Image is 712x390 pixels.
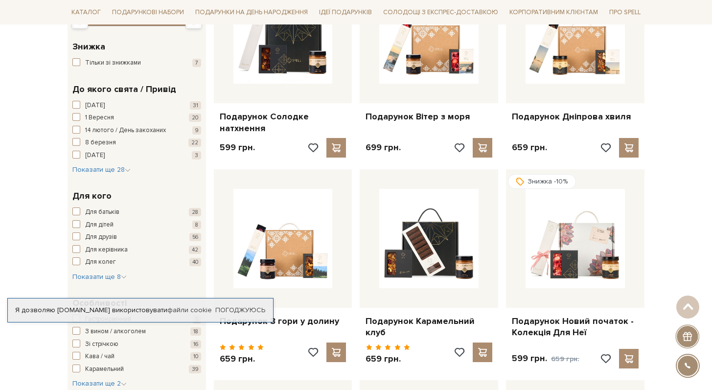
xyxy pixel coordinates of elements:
button: 14 лютого / День закоханих 9 [72,126,201,136]
span: 8 березня [85,138,116,148]
button: 8 березня 22 [72,138,201,148]
span: Показати ще 8 [72,273,127,281]
span: 31 [190,101,201,110]
a: Подарункові набори [108,5,188,20]
button: Для дітей 8 [72,220,201,230]
a: Подарунки на День народження [191,5,312,20]
span: [DATE] [85,151,105,161]
span: З вином / алкоголем [85,327,146,337]
span: Для дітей [85,220,114,230]
a: Подарунок Карамельний клуб [366,316,492,339]
span: Кава / чай [85,352,115,362]
p: 659 грн. [366,353,410,365]
span: Для друзів [85,232,117,242]
span: 28 [189,208,201,216]
span: Карамельний [85,365,124,374]
button: Показати ще 28 [72,165,131,175]
span: Для керівника [85,245,128,255]
button: Зі стрічкою 16 [72,340,201,349]
button: Для друзів 56 [72,232,201,242]
span: Зі стрічкою [85,340,118,349]
span: 10 [190,352,201,361]
button: Карамельний 39 [72,365,201,374]
a: Подарунок Солодке натхнення [220,111,346,134]
span: Тільки зі знижками [85,58,141,68]
span: Показати ще 28 [72,165,131,174]
a: Ідеї подарунків [315,5,376,20]
button: Для батьків 28 [72,207,201,217]
button: Показати ще 8 [72,272,127,282]
button: [DATE] 3 [72,151,201,161]
button: Показати ще 2 [72,379,127,389]
span: 9 [192,126,201,135]
span: Для батьків [85,207,119,217]
button: Для колег 40 [72,257,201,267]
a: Подарунок Вітер з моря [366,111,492,122]
span: 3 [192,151,201,160]
a: Подарунок Новий початок - Колекція Для Неї [512,316,639,339]
button: 1 Вересня 20 [72,113,201,123]
div: Знижка -10% [508,174,576,189]
p: 599 грн. [512,353,579,365]
span: Знижка [72,40,105,53]
button: Тільки зі знижками 7 [72,58,201,68]
div: Я дозволяю [DOMAIN_NAME] використовувати [8,306,273,315]
span: 39 [189,365,201,373]
span: 42 [189,246,201,254]
p: 599 грн. [220,142,255,153]
span: 8 [192,221,201,229]
span: Для колег [85,257,116,267]
a: Корпоративним клієнтам [505,5,602,20]
p: 699 грн. [366,142,401,153]
a: Погоджуюсь [215,306,265,315]
button: [DATE] 31 [72,101,201,111]
span: Показати ще 2 [72,379,127,388]
span: 56 [189,233,201,241]
span: 7 [192,59,201,67]
span: 5 [192,315,201,323]
p: 659 грн. [512,142,547,153]
span: До якого свята / Привід [72,83,176,96]
span: 20 [189,114,201,122]
a: Солодощі з експрес-доставкою [379,4,502,21]
span: [DATE] [85,101,105,111]
a: файли cookie [167,306,212,314]
a: Подарунок Дніпрова хвиля [512,111,639,122]
span: 40 [189,258,201,266]
span: Для кого [72,189,112,203]
p: 659 грн. [220,353,264,365]
span: 14 лютого / День закоханих [85,126,166,136]
span: 1 Вересня [85,113,114,123]
button: З вином / алкоголем 18 [72,327,201,337]
button: Кава / чай 10 [72,352,201,362]
span: 22 [188,138,201,147]
span: 659 грн. [551,355,579,363]
a: Каталог [68,5,105,20]
span: Особливості [72,297,127,310]
button: Для керівника 42 [72,245,201,255]
a: Подарунок З гори у долину [220,316,346,327]
span: 16 [190,340,201,348]
a: Про Spell [605,5,644,20]
span: 18 [190,327,201,336]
